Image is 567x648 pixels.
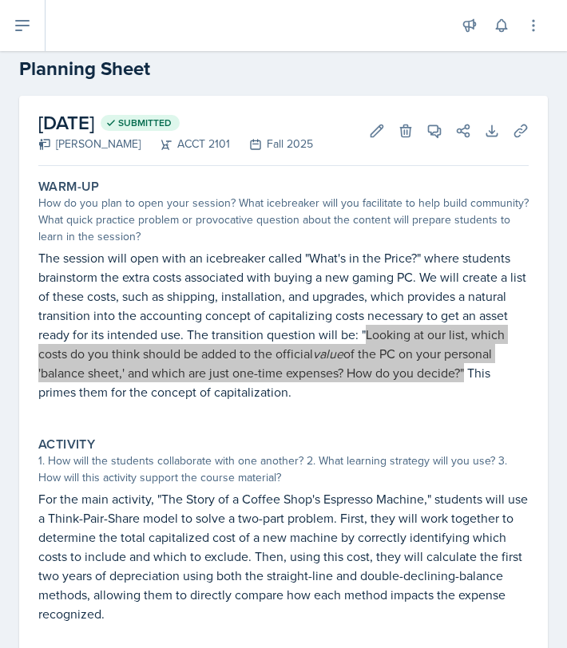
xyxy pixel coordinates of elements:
p: For the main activity, "The Story of a Coffee Shop's Espresso Machine," students will use a Think... [38,489,529,623]
label: Activity [38,437,95,452]
div: [PERSON_NAME] [38,136,141,152]
h2: Planning Sheet [19,54,548,83]
div: ACCT 2101 [141,136,230,152]
label: Warm-Up [38,179,100,195]
span: Submitted [118,117,172,129]
div: How do you plan to open your session? What icebreaker will you facilitate to help build community... [38,195,529,245]
div: Fall 2025 [230,136,313,152]
em: value [313,345,343,362]
div: 1. How will the students collaborate with one another? 2. What learning strategy will you use? 3.... [38,452,529,486]
h2: [DATE] [38,109,313,137]
p: The session will open with an icebreaker called "What's in the Price?" where students brainstorm ... [38,248,529,401]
